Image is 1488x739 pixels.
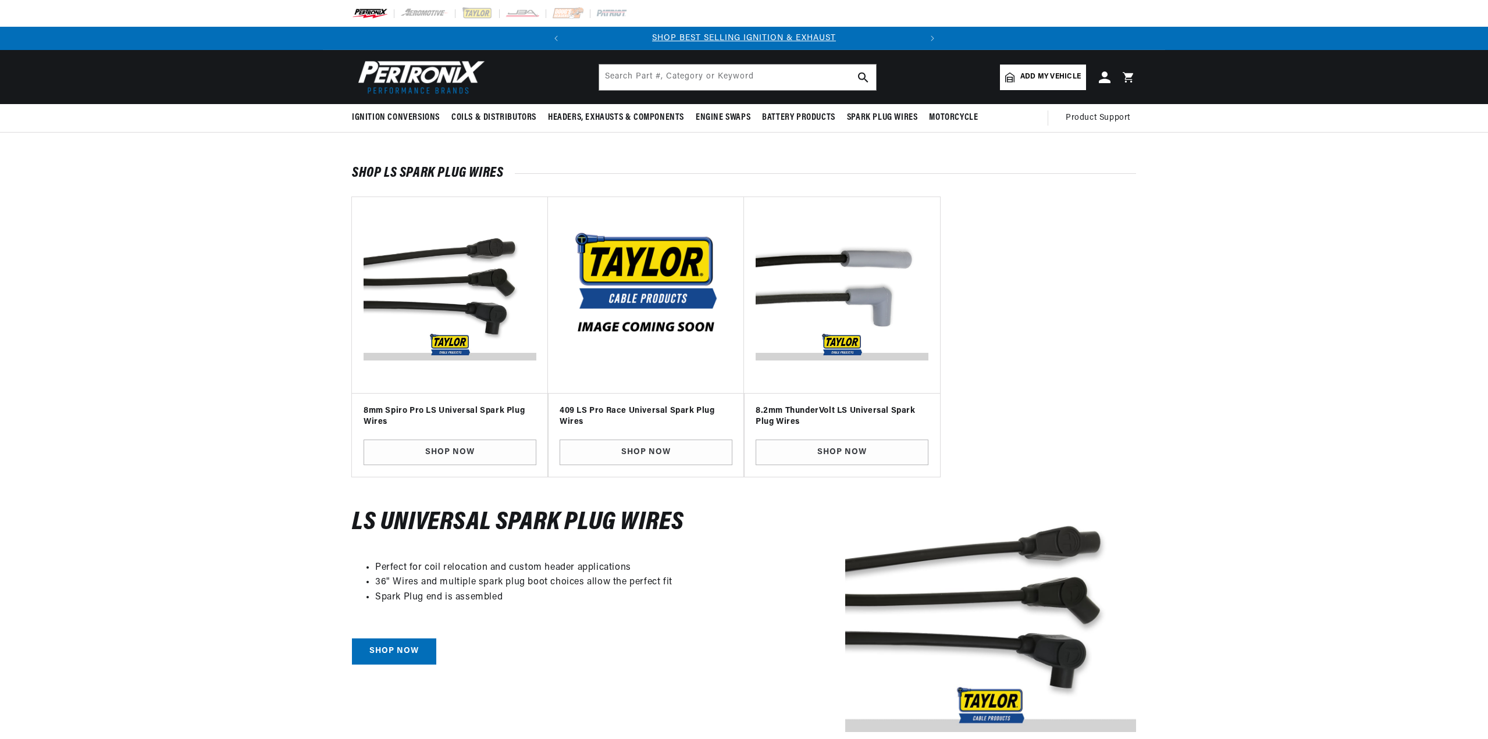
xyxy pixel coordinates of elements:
[364,440,536,466] a: SHOP NOW
[451,112,536,124] span: Coils & Distributors
[375,590,1136,605] li: Spark Plug end is assembled
[690,104,756,131] summary: Engine Swaps
[929,112,978,124] span: Motorcycle
[352,57,486,97] img: Pertronix
[756,440,928,466] a: SHOP NOW
[568,32,921,45] div: 1 of 2
[364,405,536,428] h3: 8mm Spiro Pro LS Universal Spark Plug Wires
[923,104,984,131] summary: Motorcycle
[756,405,928,428] h3: 8.2mm ThunderVolt LS Universal Spark Plug Wires
[696,112,750,124] span: Engine Swaps
[352,638,436,665] a: Shop Now
[375,575,1136,590] li: 36" Wires and multiple spark plug boot choices allow the perfect fit
[845,512,1136,732] img: Taylor-LS-Wires.jpg
[323,27,1165,50] slideshow-component: Translation missing: en.sections.announcements.announcement_bar
[756,209,928,381] img: 83061-5-Taylor-Product-Website-v1657049969683.jpg
[1020,72,1081,83] span: Add my vehicle
[850,65,876,90] button: search button
[652,34,836,42] a: SHOP BEST SELLING IGNITION & EXHAUST
[352,512,1136,534] h3: LS Universal Spark Plug Wires
[548,112,684,124] span: Headers, Exhausts & Components
[1066,104,1136,132] summary: Product Support
[352,197,1136,477] ul: Slider
[921,27,944,50] button: Translation missing: en.sections.announcements.next_announcement
[847,112,918,124] span: Spark Plug Wires
[560,209,732,381] img: Image-Coming-Soon-v1657049945770.jpg
[841,104,924,131] summary: Spark Plug Wires
[352,112,440,124] span: Ignition Conversions
[560,440,732,466] a: SHOP NOW
[364,209,536,381] img: Taylor-LS-Wires-v1657049911106.jpg
[599,65,876,90] input: Search Part #, Category or Keyword
[1000,65,1086,90] a: Add my vehicle
[544,27,568,50] button: Translation missing: en.sections.announcements.previous_announcement
[352,104,446,131] summary: Ignition Conversions
[762,112,835,124] span: Battery Products
[1066,112,1130,124] span: Product Support
[542,104,690,131] summary: Headers, Exhausts & Components
[568,32,921,45] div: Announcement
[352,167,1136,179] h2: Shop LS Spark Plug Wires
[375,561,1136,576] li: Perfect for coil relocation and custom header applications
[756,104,841,131] summary: Battery Products
[446,104,542,131] summary: Coils & Distributors
[560,405,732,428] h3: 409 LS Pro Race Universal Spark Plug Wires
